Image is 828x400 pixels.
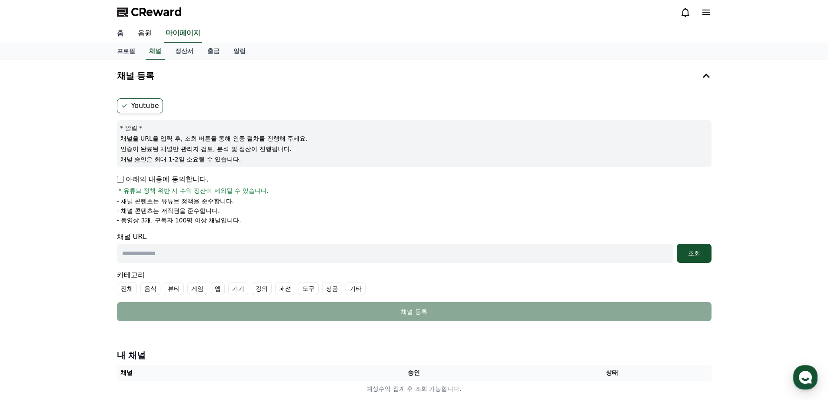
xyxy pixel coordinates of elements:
a: 대화 [57,276,112,298]
th: 채널 [117,365,315,381]
p: - 채널 콘텐츠는 유튜브 정책을 준수합니다. [117,197,234,205]
a: 출금 [200,43,226,60]
th: 상태 [513,365,711,381]
label: 도구 [299,282,319,295]
p: 채널을 URL을 입력 후, 조회 버튼을 통해 인증 절차를 진행해 주세요. [120,134,708,143]
span: * 유튜브 정책 위반 시 수익 정산이 제외될 수 있습니다. [119,186,269,195]
label: 상품 [322,282,342,295]
a: 정산서 [168,43,200,60]
button: 채널 등록 [117,302,712,321]
a: 음원 [131,24,159,43]
p: 아래의 내용에 동의합니다. [117,174,209,185]
button: 조회 [677,244,712,263]
label: 패션 [275,282,295,295]
p: - 동영상 3개, 구독자 100명 이상 채널입니다. [117,216,241,225]
a: 홈 [3,276,57,298]
label: Youtube [117,98,163,113]
p: 인증이 완료된 채널만 관리자 검토, 분석 및 정산이 진행됩니다. [120,145,708,153]
a: 마이페이지 [164,24,202,43]
span: CReward [131,5,182,19]
a: CReward [117,5,182,19]
a: 채널 [146,43,165,60]
div: 채널 등록 [134,307,694,316]
label: 기타 [346,282,366,295]
label: 기기 [228,282,248,295]
p: 채널 승인은 최대 1-2일 소요될 수 있습니다. [120,155,708,164]
th: 승인 [315,365,513,381]
a: 프로필 [110,43,142,60]
a: 설정 [112,276,167,298]
td: 예상수익 집계 후 조회 가능합니다. [117,381,712,397]
label: 뷰티 [164,282,184,295]
h4: 채널 등록 [117,71,155,81]
span: 홈 [27,289,33,296]
label: 음식 [140,282,160,295]
label: 앱 [211,282,225,295]
label: 전체 [117,282,137,295]
div: 카테고리 [117,270,712,295]
button: 채널 등록 [113,64,715,88]
a: 알림 [226,43,253,60]
div: 채널 URL [117,232,712,263]
label: 강의 [252,282,272,295]
div: 조회 [680,249,708,258]
h4: 내 채널 [117,349,712,361]
a: 홈 [110,24,131,43]
span: 설정 [134,289,145,296]
span: 대화 [80,289,90,296]
p: - 채널 콘텐츠는 저작권을 준수합니다. [117,206,220,215]
label: 게임 [187,282,207,295]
